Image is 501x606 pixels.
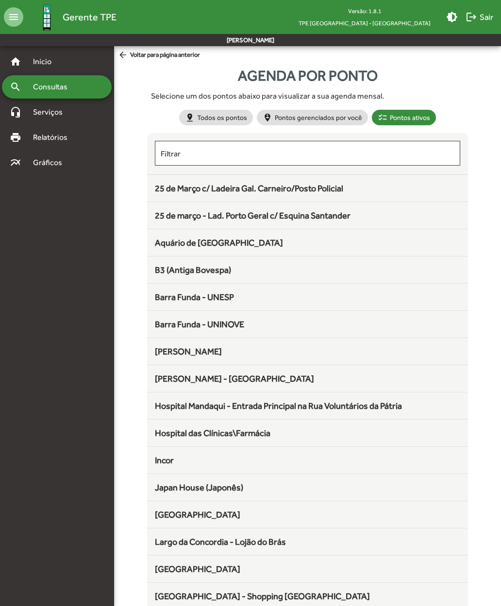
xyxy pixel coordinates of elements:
span: Sair [466,8,493,26]
span: TPE [GEOGRAPHIC_DATA] - [GEOGRAPHIC_DATA] [291,17,438,29]
mat-icon: headset_mic [10,106,21,118]
span: Consultas [27,81,80,93]
mat-icon: checklist [378,113,387,122]
span: Largo da Concordia - Lojão do Brás [155,537,286,547]
mat-chip: Pontos ativos [372,110,436,125]
span: [GEOGRAPHIC_DATA] [155,509,240,520]
span: 25 de março - Lad. Porto Geral c/ Esquina Santander [155,210,351,220]
span: [PERSON_NAME] [155,346,222,356]
span: B3 (Antiga Bovespa) [155,265,231,275]
span: Início [27,56,66,67]
span: Aquário de [GEOGRAPHIC_DATA] [155,237,283,248]
mat-chip: Pontos gerenciados por você [257,110,368,125]
span: Serviços [27,106,76,118]
span: [GEOGRAPHIC_DATA] - Shopping [GEOGRAPHIC_DATA] [155,591,370,601]
span: Gerente TPE [63,9,117,25]
mat-icon: arrow_back [118,50,130,61]
span: Japan House (Japonês) [155,482,243,492]
span: [GEOGRAPHIC_DATA] [155,564,240,574]
mat-icon: person_pin_circle [263,113,272,122]
span: [PERSON_NAME] - [GEOGRAPHIC_DATA] [155,373,314,384]
mat-icon: home [10,56,21,67]
mat-chip: Todos os pontos [179,110,253,125]
mat-icon: multiline_chart [10,157,21,168]
div: Agenda por ponto [147,65,468,86]
mat-icon: logout [466,11,477,23]
span: Barra Funda - UNESP [155,292,234,302]
span: Gráficos [27,157,75,168]
span: Voltar para página anterior [118,50,200,61]
div: Selecione um dos pontos abaixo para visualizar a sua agenda mensal. [151,90,464,102]
mat-icon: print [10,132,21,143]
mat-icon: pin_drop [185,113,195,122]
span: Incor [155,455,174,465]
mat-icon: brightness_medium [446,11,458,23]
span: Hospital Mandaqui - Entrada Principal na Rua Voluntários da Pátria [155,401,402,411]
span: Barra Funda - UNINOVE [155,319,244,329]
mat-icon: menu [4,7,23,27]
mat-icon: search [10,81,21,93]
span: 25 de Março c/ Ladeira Gal. Carneiro/Posto Policial [155,183,343,193]
img: Logo [31,1,63,33]
span: Relatórios [27,132,80,143]
a: Gerente TPE [23,1,117,33]
button: Sair [462,8,497,26]
span: Hospital das Clínicas\Farmácia [155,428,270,438]
div: Versão: 1.8.1 [291,5,438,17]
